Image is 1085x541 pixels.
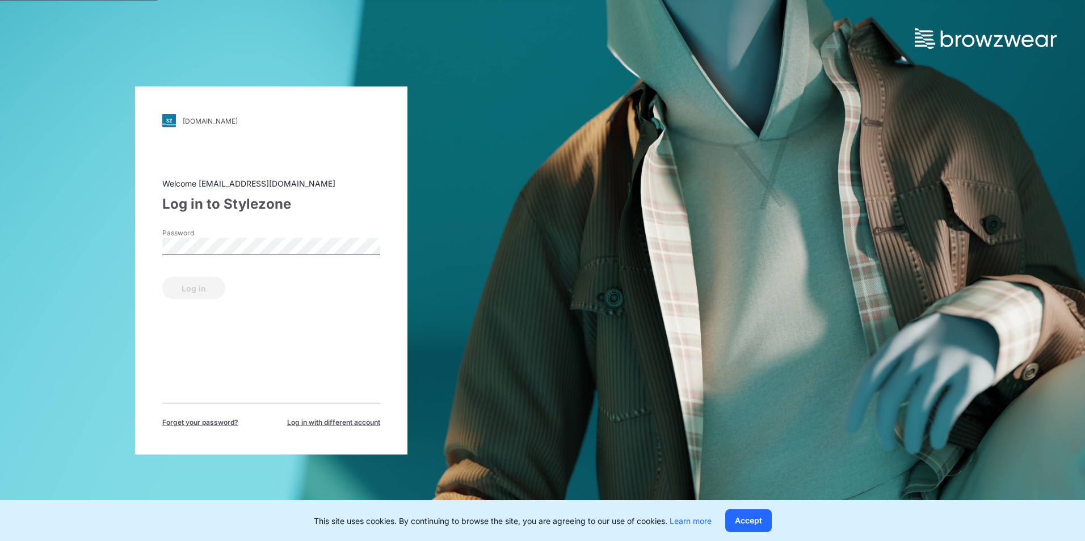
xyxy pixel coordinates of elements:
span: Forget your password? [162,417,238,428]
button: Accept [725,509,772,532]
div: Log in to Stylezone [162,194,380,214]
a: Learn more [670,516,712,526]
a: [DOMAIN_NAME] [162,114,380,128]
div: [DOMAIN_NAME] [183,116,238,125]
p: This site uses cookies. By continuing to browse the site, you are agreeing to our use of cookies. [314,515,712,527]
img: browzwear-logo.73288ffb.svg [915,28,1057,49]
div: Welcome [EMAIL_ADDRESS][DOMAIN_NAME] [162,177,380,189]
label: Password [162,228,242,238]
span: Log in with different account [287,417,380,428]
img: svg+xml;base64,PHN2ZyB3aWR0aD0iMjgiIGhlaWdodD0iMjgiIHZpZXdCb3g9IjAgMCAyOCAyOCIgZmlsbD0ibm9uZSIgeG... [162,114,176,128]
